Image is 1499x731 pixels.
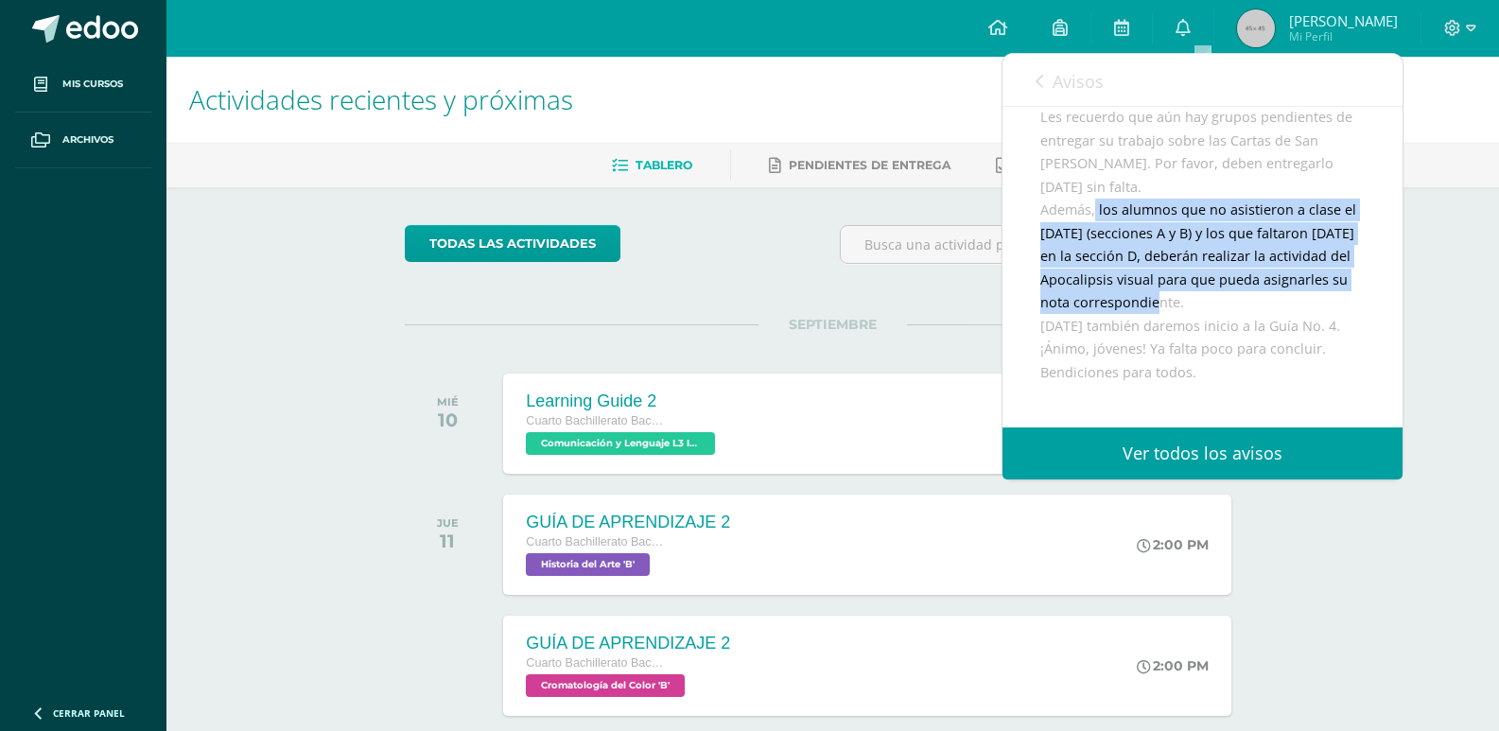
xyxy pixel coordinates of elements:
span: Cuarto Bachillerato Bachillerato en CCLL con Orientación en Diseño Gráfico [526,414,668,427]
span: Cerrar panel [53,706,125,720]
a: todas las Actividades [405,225,620,262]
span: Tablero [636,158,692,172]
input: Busca una actividad próxima aquí... [841,226,1260,263]
div: Learning Guide 2 [526,392,720,411]
a: Ver todos los avisos [1002,427,1403,479]
div: 11 [437,530,459,552]
a: Entregadas [996,150,1100,181]
span: SEPTIEMBRE [758,316,907,333]
div: 10 [437,409,459,431]
span: Actividades recientes y próximas [189,81,573,117]
span: Cromatología del Color 'B' [526,674,685,697]
span: Historia del Arte 'B' [526,553,650,576]
img: 45x45 [1237,9,1275,47]
div: MIÉ [437,395,459,409]
div: 2:00 PM [1137,657,1209,674]
a: Archivos [15,113,151,168]
div: JUE [437,516,459,530]
div: GUÍA DE APRENDIZAJE 2 [526,634,730,653]
a: Pendientes de entrega [769,150,950,181]
span: [PERSON_NAME] [1289,11,1398,30]
span: Archivos [62,132,113,148]
span: Cuarto Bachillerato Bachillerato en CCLL con Orientación en Diseño Gráfico [526,535,668,548]
span: Comunicación y Lenguaje L3 Inglés 'B' [526,432,715,455]
span: Cuarto Bachillerato Bachillerato en CCLL con Orientación en Diseño Gráfico [526,656,668,670]
span: Avisos [1053,70,1104,93]
a: Tablero [612,150,692,181]
div: 2:00 PM [1137,536,1209,553]
span: Pendientes de entrega [789,158,950,172]
a: Mis cursos [15,57,151,113]
div: GUÍA DE APRENDIZAJE 2 [526,513,730,532]
span: Mi Perfil [1289,28,1398,44]
div: Buenas tardes, jóvenes: Les recuerdo que aún hay grupos pendientes de entregar su trabajo sobre l... [1040,83,1365,569]
span: Mis cursos [62,77,123,92]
